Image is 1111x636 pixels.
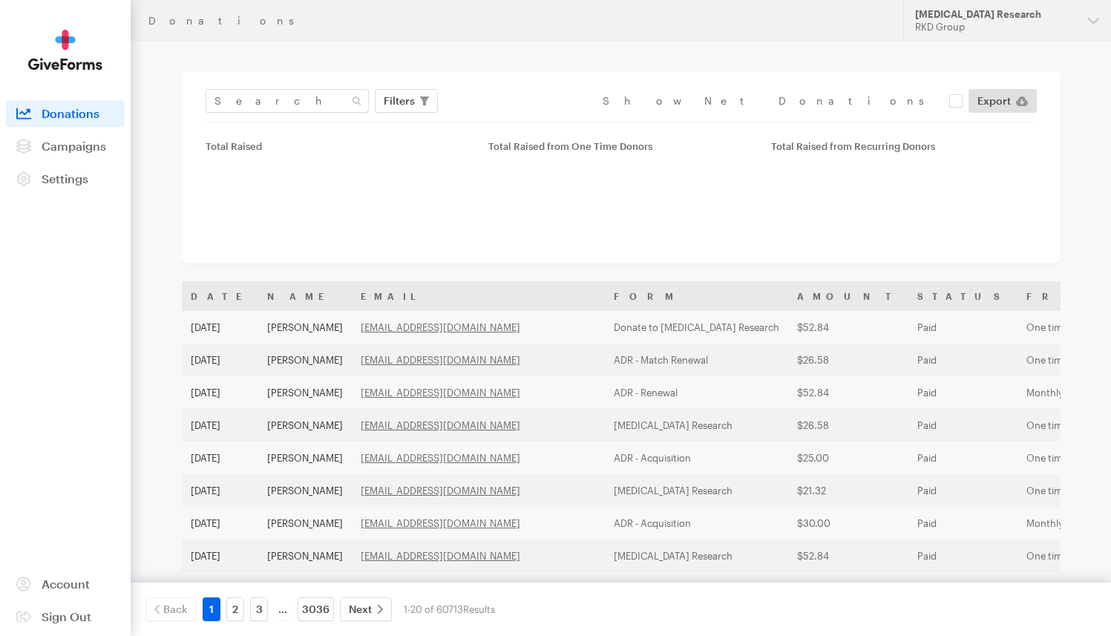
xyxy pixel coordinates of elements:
[908,281,1017,311] th: Status
[771,140,1036,152] div: Total Raised from Recurring Donors
[258,344,352,376] td: [PERSON_NAME]
[361,387,520,399] a: [EMAIL_ADDRESS][DOMAIN_NAME]
[182,344,258,376] td: [DATE]
[908,507,1017,540] td: Paid
[182,409,258,442] td: [DATE]
[908,572,1017,605] td: Paid
[463,603,495,615] span: Results
[361,485,520,496] a: [EMAIL_ADDRESS][DOMAIN_NAME]
[258,311,352,344] td: [PERSON_NAME]
[258,572,352,605] td: [PERSON_NAME]
[788,540,908,572] td: $52.84
[182,507,258,540] td: [DATE]
[6,603,125,630] a: Sign Out
[182,311,258,344] td: [DATE]
[182,474,258,507] td: [DATE]
[384,92,415,110] span: Filters
[788,474,908,507] td: $21.32
[206,140,471,152] div: Total Raised
[258,442,352,474] td: [PERSON_NAME]
[6,571,125,597] a: Account
[605,442,788,474] td: ADR - Acquisition
[182,540,258,572] td: [DATE]
[488,140,753,152] div: Total Raised from One Time Donors
[258,474,352,507] td: [PERSON_NAME]
[182,281,258,311] th: Date
[361,517,520,529] a: [EMAIL_ADDRESS][DOMAIN_NAME]
[605,572,788,605] td: [MEDICAL_DATA] Research
[915,21,1076,33] div: RKD Group
[605,376,788,409] td: ADR - Renewal
[908,311,1017,344] td: Paid
[361,419,520,431] a: [EMAIL_ADDRESS][DOMAIN_NAME]
[969,89,1037,113] a: Export
[42,577,90,591] span: Account
[404,597,495,621] div: 1-20 of 60713
[340,597,392,621] a: Next
[250,597,268,621] a: 3
[258,507,352,540] td: [PERSON_NAME]
[361,321,520,333] a: [EMAIL_ADDRESS][DOMAIN_NAME]
[605,409,788,442] td: [MEDICAL_DATA] Research
[788,572,908,605] td: $105.36
[908,442,1017,474] td: Paid
[349,600,372,618] span: Next
[298,597,334,621] a: 3036
[908,376,1017,409] td: Paid
[206,89,369,113] input: Search Name & Email
[182,442,258,474] td: [DATE]
[788,311,908,344] td: $52.84
[258,409,352,442] td: [PERSON_NAME]
[42,171,88,186] span: Settings
[28,30,102,71] img: GiveForms
[605,474,788,507] td: [MEDICAL_DATA] Research
[908,409,1017,442] td: Paid
[361,354,520,366] a: [EMAIL_ADDRESS][DOMAIN_NAME]
[788,409,908,442] td: $26.58
[42,139,106,153] span: Campaigns
[788,281,908,311] th: Amount
[6,100,125,127] a: Donations
[258,281,352,311] th: Name
[42,106,99,120] span: Donations
[258,376,352,409] td: [PERSON_NAME]
[182,376,258,409] td: [DATE]
[605,311,788,344] td: Donate to [MEDICAL_DATA] Research
[605,540,788,572] td: [MEDICAL_DATA] Research
[258,540,352,572] td: [PERSON_NAME]
[361,452,520,464] a: [EMAIL_ADDRESS][DOMAIN_NAME]
[226,597,244,621] a: 2
[6,133,125,160] a: Campaigns
[788,344,908,376] td: $26.58
[908,474,1017,507] td: Paid
[6,165,125,192] a: Settings
[361,550,520,562] a: [EMAIL_ADDRESS][DOMAIN_NAME]
[182,572,258,605] td: [DATE]
[908,540,1017,572] td: Paid
[915,8,1076,21] div: [MEDICAL_DATA] Research
[977,92,1011,110] span: Export
[908,344,1017,376] td: Paid
[788,376,908,409] td: $52.84
[605,507,788,540] td: ADR - Acquisition
[375,89,438,113] button: Filters
[605,281,788,311] th: Form
[788,442,908,474] td: $25.00
[352,281,605,311] th: Email
[42,609,91,623] span: Sign Out
[605,344,788,376] td: ADR - Match Renewal
[788,507,908,540] td: $30.00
